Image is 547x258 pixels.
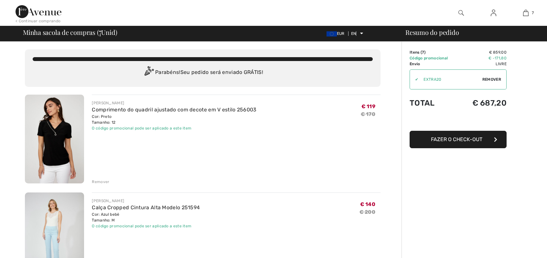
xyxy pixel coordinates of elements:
[92,204,200,211] a: Calça Cropped Cintura Alta Modelo 251594
[410,62,420,66] font: Envio
[424,50,425,55] font: )
[415,77,418,82] font: ✔
[92,218,115,222] font: Tamanho: M
[92,199,124,203] font: [PERSON_NAME]
[405,28,459,36] font: Resumo do pedido
[327,31,337,36] img: Euro
[25,95,84,183] img: Comprimento do quadril ajustado com decote em V estilo 256003
[410,50,422,55] font: Itens (
[92,114,112,119] font: Cor: Preto
[99,26,102,37] font: 7
[410,56,448,60] font: Código promocional
[23,28,99,36] font: Minha sacola de compras (
[16,5,61,18] img: Avenida 1ère
[351,31,356,36] font: EN
[410,114,507,129] iframe: PayPal
[488,56,507,60] font: € -171,80
[92,107,256,113] a: Comprimento do quadril ajustado com decote em V estilo 256003
[16,19,60,23] font: < Continuar comprando
[496,62,507,66] font: Livre
[155,69,180,75] font: Parabéns!
[532,11,534,15] font: 7
[337,31,345,36] font: EUR
[510,9,542,17] a: 7
[431,136,482,142] font: Fazer o check-out
[92,126,191,130] font: O código promocional pode ser aplicado a este item
[92,212,119,217] font: Cor: Azul bebê
[92,180,109,184] font: Remover
[180,69,263,75] font: Seu pedido será enviado GRÁTIS!
[482,77,501,82] font: Remover
[523,9,529,17] img: Minha Bolsa
[410,131,507,148] button: Fazer o check-out
[458,9,464,17] img: pesquisar no site
[359,209,376,215] font: € 200
[422,50,424,55] font: 7
[489,50,507,55] font: € 859,00
[410,98,435,108] font: Total
[418,70,482,89] input: Código promocional
[92,120,115,125] font: Tamanho: 12
[92,101,124,105] font: [PERSON_NAME]
[142,66,155,79] img: Congratulation2.svg
[491,9,496,17] img: Minhas informações
[486,9,501,17] a: Entrar
[361,111,376,117] font: € 170
[101,28,117,36] font: Unid)
[361,103,376,109] font: € 119
[92,224,191,228] font: O código promocional pode ser aplicado a este item
[360,201,376,207] font: € 140
[472,98,507,108] font: € 687,20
